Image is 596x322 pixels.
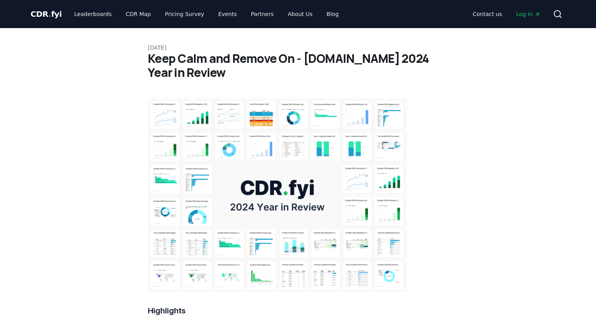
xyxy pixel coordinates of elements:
h1: Keep Calm and Remove On - [DOMAIN_NAME] 2024 Year in Review [148,52,448,80]
span: Log in [516,10,540,18]
nav: Main [467,7,547,21]
a: CDR Map [120,7,157,21]
p: [DATE] [148,44,448,52]
a: CDR.fyi [31,9,62,20]
a: Pricing Survey [159,7,210,21]
span: . [48,9,51,19]
a: Log in [510,7,547,21]
a: Blog [320,7,345,21]
a: Partners [245,7,280,21]
a: Leaderboards [68,7,118,21]
h3: Highlights [148,304,407,317]
img: blog post image [148,98,407,292]
a: Contact us [467,7,508,21]
a: Events [212,7,243,21]
span: CDR fyi [31,9,62,19]
a: About Us [282,7,319,21]
nav: Main [68,7,345,21]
